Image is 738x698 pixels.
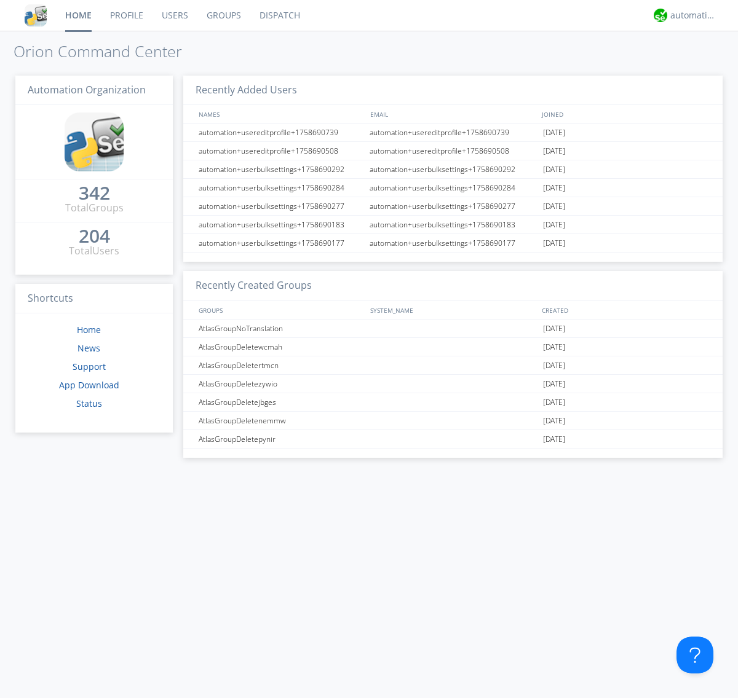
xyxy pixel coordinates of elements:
[183,197,723,216] a: automation+userbulksettings+1758690277automation+userbulksettings+1758690277[DATE]
[79,230,110,242] div: 204
[543,197,565,216] span: [DATE]
[367,301,539,319] div: SYSTEM_NAME
[196,179,366,197] div: automation+userbulksettings+1758690284
[543,430,565,449] span: [DATE]
[183,356,723,375] a: AtlasGroupDeletertmcn[DATE]
[183,76,723,106] h3: Recently Added Users
[183,320,723,338] a: AtlasGroupNoTranslation[DATE]
[76,398,102,409] a: Status
[367,124,540,141] div: automation+usereditprofile+1758690739
[367,197,540,215] div: automation+userbulksettings+1758690277
[183,271,723,301] h3: Recently Created Groups
[196,216,366,233] div: automation+userbulksettings+1758690183
[77,342,100,354] a: News
[543,234,565,253] span: [DATE]
[543,393,565,412] span: [DATE]
[196,430,366,448] div: AtlasGroupDeletepynir
[539,301,711,319] div: CREATED
[670,9,716,22] div: automation+atlas
[196,338,366,356] div: AtlasGroupDeletewcmah
[196,375,366,393] div: AtlasGroupDeletezywio
[183,393,723,412] a: AtlasGroupDeletejbges[DATE]
[196,142,366,160] div: automation+usereditprofile+1758690508
[543,412,565,430] span: [DATE]
[196,160,366,178] div: automation+userbulksettings+1758690292
[196,197,366,215] div: automation+userbulksettings+1758690277
[65,201,124,215] div: Total Groups
[543,338,565,356] span: [DATE]
[543,216,565,234] span: [DATE]
[543,356,565,375] span: [DATE]
[183,124,723,142] a: automation+usereditprofile+1758690739automation+usereditprofile+1758690739[DATE]
[196,301,364,319] div: GROUPS
[196,234,366,252] div: automation+userbulksettings+1758690177
[367,179,540,197] div: automation+userbulksettings+1758690284
[183,160,723,179] a: automation+userbulksettings+1758690292automation+userbulksettings+1758690292[DATE]
[367,105,539,123] div: EMAIL
[28,83,146,96] span: Automation Organization
[543,320,565,338] span: [DATE]
[79,187,110,199] div: 342
[196,320,366,337] div: AtlasGroupNoTranslation
[25,4,47,26] img: cddb5a64eb264b2086981ab96f4c1ba7
[367,216,540,233] div: automation+userbulksettings+1758690183
[367,142,540,160] div: automation+usereditprofile+1758690508
[15,284,173,314] h3: Shortcuts
[69,244,119,258] div: Total Users
[196,356,366,374] div: AtlasGroupDeletertmcn
[196,412,366,429] div: AtlasGroupDeletenemmw
[183,338,723,356] a: AtlasGroupDeletewcmah[DATE]
[183,179,723,197] a: automation+userbulksettings+1758690284automation+userbulksettings+1758690284[DATE]
[183,216,723,234] a: automation+userbulksettings+1758690183automation+userbulksettings+1758690183[DATE]
[196,393,366,411] div: AtlasGroupDeletejbges
[543,160,565,179] span: [DATE]
[367,234,540,252] div: automation+userbulksettings+1758690177
[543,179,565,197] span: [DATE]
[543,124,565,142] span: [DATE]
[183,430,723,449] a: AtlasGroupDeletepynir[DATE]
[676,637,713,673] iframe: Toggle Customer Support
[79,230,110,244] a: 204
[654,9,667,22] img: d2d01cd9b4174d08988066c6d424eccd
[183,142,723,160] a: automation+usereditprofile+1758690508automation+usereditprofile+1758690508[DATE]
[73,361,106,372] a: Support
[543,142,565,160] span: [DATE]
[196,105,364,123] div: NAMES
[196,124,366,141] div: automation+usereditprofile+1758690739
[59,379,119,391] a: App Download
[65,112,124,171] img: cddb5a64eb264b2086981ab96f4c1ba7
[183,375,723,393] a: AtlasGroupDeletezywio[DATE]
[77,324,101,335] a: Home
[367,160,540,178] div: automation+userbulksettings+1758690292
[543,375,565,393] span: [DATE]
[183,234,723,253] a: automation+userbulksettings+1758690177automation+userbulksettings+1758690177[DATE]
[539,105,711,123] div: JOINED
[79,187,110,201] a: 342
[183,412,723,430] a: AtlasGroupDeletenemmw[DATE]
